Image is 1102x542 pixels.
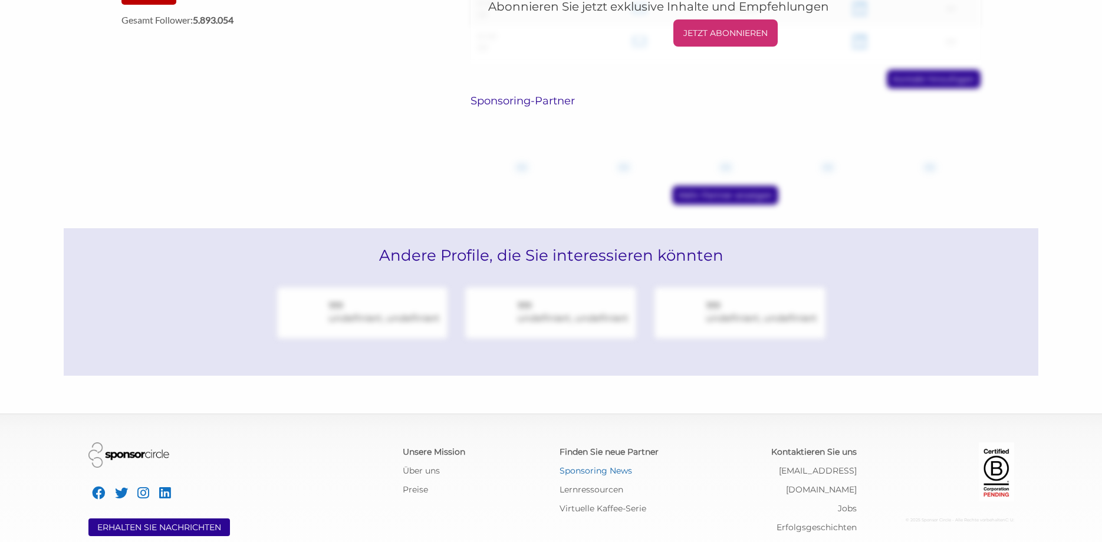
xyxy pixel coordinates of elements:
[403,446,465,457] a: Unsere Mission
[64,228,1038,283] h2: Andere Profile, die Sie interessieren könnten
[874,511,1014,530] div: © 2025 Sponsor Circle - Alle Rechte vorbehalten
[777,522,857,533] a: Erfolgsgeschichten
[488,19,963,47] a: JETZT ABONNIEREN
[771,446,857,457] a: Kontaktieren Sie uns
[779,465,857,495] a: [EMAIL_ADDRESS][DOMAIN_NAME]
[193,14,233,25] strong: 5.893.054
[403,465,440,476] a: Über uns
[403,484,428,495] a: Preise
[560,503,646,514] a: Virtuelle Kaffee-Serie
[1005,517,1014,523] span: C: U:
[471,94,981,107] h6: Sponsoring-Partner
[121,14,396,25] label: Gesamt Follower:
[97,522,221,533] a: ERHALTEN SIE NACHRICHTEN
[560,465,632,476] a: Sponsoring News
[838,503,857,514] a: Jobs
[560,484,623,495] a: Lernressourcen
[678,24,773,42] p: JETZT ABONNIEREN
[560,446,659,457] a: Finden Sie neue Partner
[979,442,1014,501] img: Zertifizierte Corporation Pending Logo
[88,442,169,468] img: Sponsor Circle Logo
